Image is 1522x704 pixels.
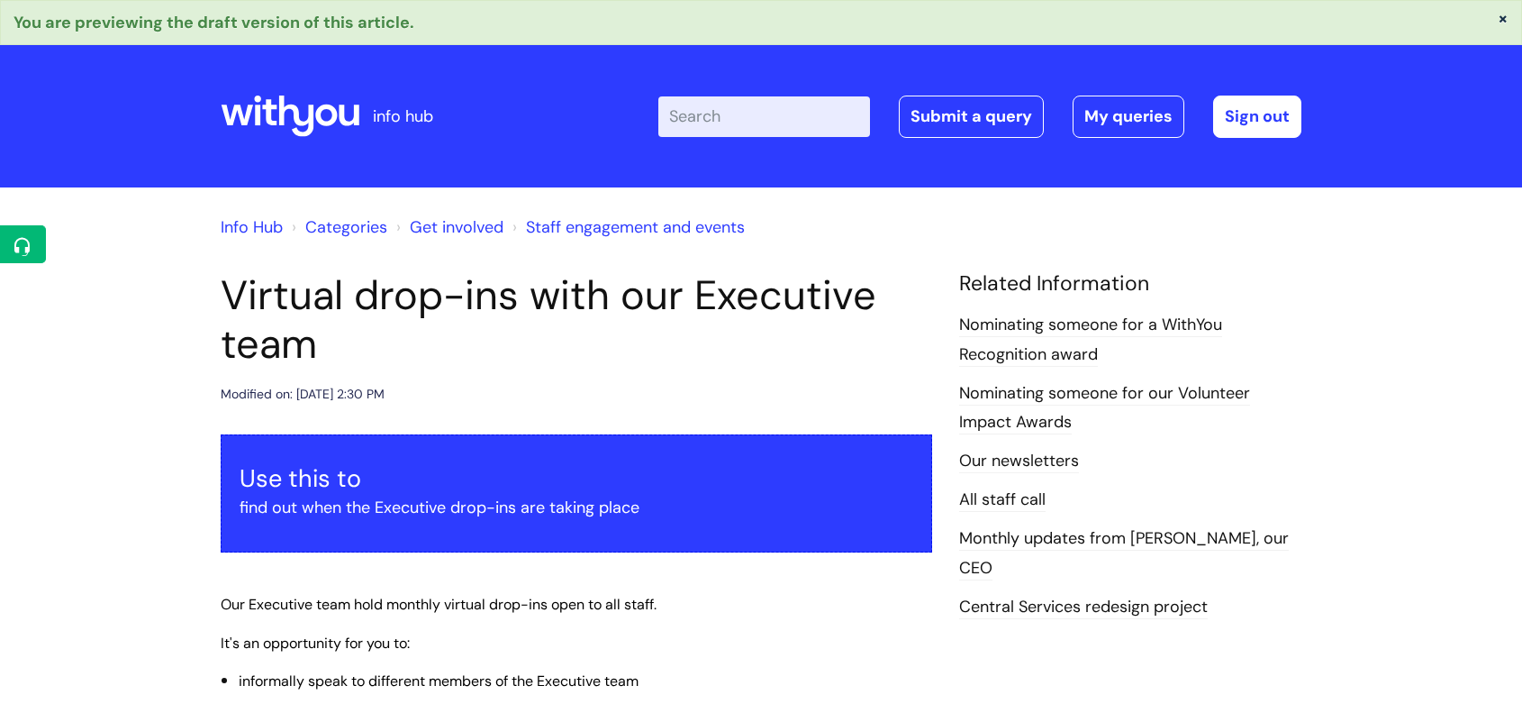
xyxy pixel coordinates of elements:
[240,493,913,522] p: find out when the Executive drop-ins are taking place
[221,595,657,614] span: Our Executive team hold monthly virtual drop-ins open to all staff.
[373,102,433,131] p: info hub
[239,672,639,690] span: informally speak to different members of the Executive team
[658,96,1301,137] div: | -
[899,96,1044,137] a: Submit a query
[959,450,1079,473] a: Our newsletters
[1213,96,1301,137] a: Sign out
[1073,96,1184,137] a: My queries
[287,213,387,242] li: Solution home
[1498,10,1508,26] button: ×
[658,96,870,136] input: Search
[959,596,1208,619] a: Central Services redesign project
[240,464,913,493] h3: Use this to
[526,216,745,238] a: Staff engagement and events
[959,271,1301,297] h4: Related Information
[959,489,1046,512] a: All staff call
[508,213,745,242] li: Staff engagement and events
[221,271,932,369] h1: Virtual drop-ins with our Executive team
[221,634,410,653] span: It's an opportunity for you to:
[959,314,1222,366] a: Nominating someone for a WithYou Recognition award
[410,216,503,238] a: Get involved
[221,216,283,238] a: Info Hub
[305,216,387,238] a: Categories
[392,213,503,242] li: Get involved
[221,383,385,406] div: Modified on: [DATE] 2:30 PM
[959,382,1250,434] a: Nominating someone for our Volunteer Impact Awards
[959,527,1289,580] a: Monthly updates from [PERSON_NAME], our CEO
